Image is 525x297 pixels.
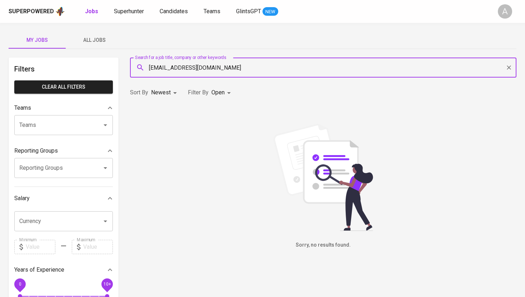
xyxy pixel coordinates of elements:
span: Superhunter [114,8,144,15]
a: Candidates [160,7,189,16]
input: Value [83,240,113,254]
p: Salary [14,194,30,203]
input: Value [26,240,55,254]
p: Newest [151,88,171,97]
span: All Jobs [70,36,119,45]
div: Teams [14,101,113,115]
div: Newest [151,86,179,99]
span: Open [211,89,225,96]
img: app logo [55,6,65,17]
div: Years of Experience [14,263,113,277]
p: Years of Experience [14,266,64,274]
a: Teams [204,7,222,16]
button: Clear [504,63,514,73]
a: Superhunter [114,7,145,16]
button: Open [100,120,110,130]
p: Filter By [188,88,209,97]
img: file_searching.svg [270,124,377,231]
span: 0 [19,281,21,286]
button: Clear All filters [14,80,113,94]
div: Reporting Groups [14,144,113,158]
div: A [498,4,512,19]
a: GlintsGPT NEW [236,7,278,16]
h6: Sorry, no results found. [130,241,516,249]
b: Jobs [85,8,98,15]
span: GlintsGPT [236,8,261,15]
p: Teams [14,104,31,112]
p: Sort By [130,88,148,97]
button: Open [100,216,110,226]
span: My Jobs [13,36,61,45]
span: NEW [262,8,278,15]
span: 10+ [103,281,111,286]
div: Open [211,86,233,99]
span: Clear All filters [20,83,107,91]
span: Teams [204,8,220,15]
span: Candidates [160,8,188,15]
a: Superpoweredapp logo [9,6,65,17]
div: Salary [14,191,113,206]
h6: Filters [14,63,113,75]
p: Reporting Groups [14,147,58,155]
button: Open [100,163,110,173]
div: Superpowered [9,8,54,16]
a: Jobs [85,7,100,16]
